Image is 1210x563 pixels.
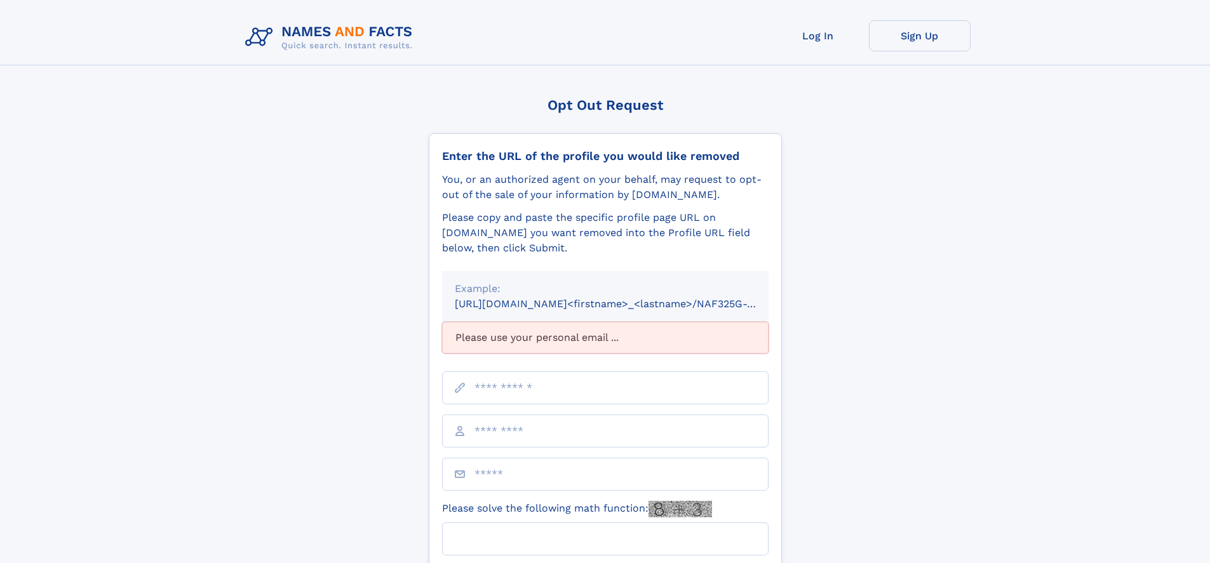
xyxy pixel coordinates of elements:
a: Sign Up [869,20,971,51]
div: Enter the URL of the profile you would like removed [442,149,769,163]
label: Please solve the following math function: [442,501,712,517]
img: Logo Names and Facts [240,20,423,55]
div: Opt Out Request [429,97,782,113]
div: Example: [455,281,756,296]
small: [URL][DOMAIN_NAME]<firstname>_<lastname>/NAF325G-xxxxxxxx [455,298,793,310]
div: Please use your personal email ... [442,322,769,354]
div: Please copy and paste the specific profile page URL on [DOMAIN_NAME] you want removed into the Pr... [442,210,769,256]
a: Log In [767,20,869,51]
div: You, or an authorized agent on your behalf, may request to opt-out of the sale of your informatio... [442,172,769,202]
